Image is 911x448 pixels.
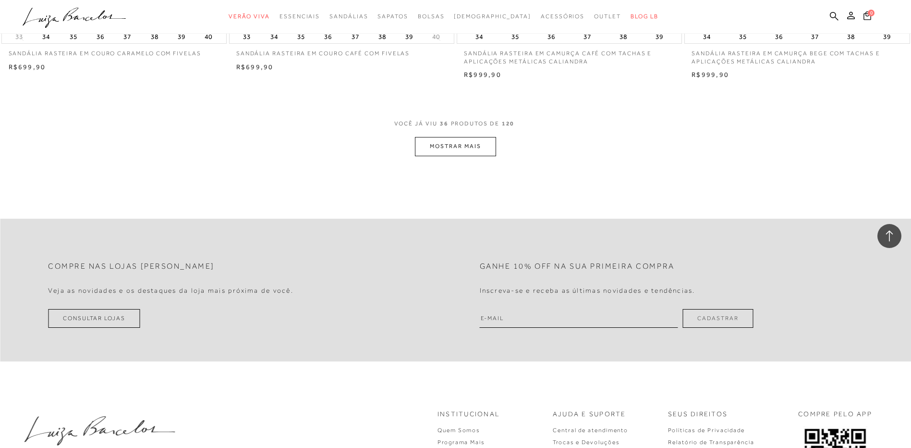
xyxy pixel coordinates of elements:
[553,439,619,446] a: Trocas e Devoluções
[617,30,630,43] button: 38
[236,63,274,71] span: R$699,90
[377,13,408,20] span: Sapatos
[682,309,753,328] button: Cadastrar
[229,8,270,25] a: noSubCategoriesText
[279,8,320,25] a: noSubCategoriesText
[229,13,270,20] span: Verão Viva
[594,13,621,20] span: Outlet
[294,30,308,43] button: 35
[94,30,107,43] button: 36
[440,120,449,137] span: 36
[24,416,175,446] img: luiza-barcelos.png
[502,120,515,137] span: 120
[454,8,531,25] a: noSubCategoriesText
[861,11,874,24] button: 0
[67,30,80,43] button: 35
[48,262,215,271] h2: Compre nas lojas [PERSON_NAME]
[631,8,658,25] a: BLOG LB
[48,309,140,328] a: Consultar Lojas
[772,30,786,43] button: 36
[700,30,714,43] button: 34
[415,137,496,156] button: MOSTRAR MAIS
[349,30,362,43] button: 37
[376,30,389,43] button: 38
[692,71,729,78] span: R$999,90
[329,8,368,25] a: noSubCategoriesText
[202,30,215,43] button: 40
[240,30,254,43] button: 33
[736,30,750,43] button: 35
[553,427,628,434] a: Central de atendimento
[684,44,910,66] a: SANDÁLIA RASTEIRA EM CAMURÇA BEGE COM TACHAS E APLICAÇÕES METÁLICAS CALIANDRA
[39,30,53,43] button: 34
[668,427,745,434] a: Políticas de Privacidade
[418,8,445,25] a: noSubCategoriesText
[1,44,227,58] a: SANDÁLIA RASTEIRA EM COURO CARAMELO COM FIVELAS
[454,13,531,20] span: [DEMOGRAPHIC_DATA]
[267,30,281,43] button: 34
[457,44,682,66] a: SANDÁLIA RASTEIRA EM CAMURÇA CAFÉ COM TACHAS E APLICAÇÕES METÁLICAS CALIANDRA
[541,8,584,25] a: noSubCategoriesText
[402,30,416,43] button: 39
[480,286,695,295] h4: Inscreva-se e receba as últimas novidades e tendências.
[121,30,134,43] button: 37
[437,410,500,419] p: Institucional
[808,30,822,43] button: 37
[480,262,675,271] h2: Ganhe 10% off na sua primeira compra
[581,30,594,43] button: 37
[377,8,408,25] a: noSubCategoriesText
[329,13,368,20] span: Sandálias
[594,8,621,25] a: noSubCategoriesText
[321,30,335,43] button: 36
[451,120,499,128] span: PRODUTOS DE
[509,30,522,43] button: 35
[148,30,161,43] button: 38
[553,410,626,419] p: Ajuda e Suporte
[541,13,584,20] span: Acessórios
[668,439,754,446] a: Relatório de Transparência
[880,30,894,43] button: 39
[480,309,678,328] input: E-mail
[279,13,320,20] span: Essenciais
[464,71,501,78] span: R$999,90
[229,44,454,58] a: SANDÁLIA RASTEIRA EM COURO CAFÉ COM FIVELAS
[668,410,728,419] p: Seus Direitos
[653,30,666,43] button: 39
[394,120,437,128] span: VOCê JÁ VIU
[437,427,480,434] a: Quem Somos
[48,286,293,295] h4: Veja as novidades e os destaques da loja mais próxima de você.
[418,13,445,20] span: Bolsas
[844,30,858,43] button: 38
[631,13,658,20] span: BLOG LB
[429,32,443,41] button: 40
[798,410,872,419] p: COMPRE PELO APP
[473,30,486,43] button: 34
[12,32,26,41] button: 33
[9,63,46,71] span: R$699,90
[868,10,875,16] span: 0
[545,30,558,43] button: 36
[175,30,188,43] button: 39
